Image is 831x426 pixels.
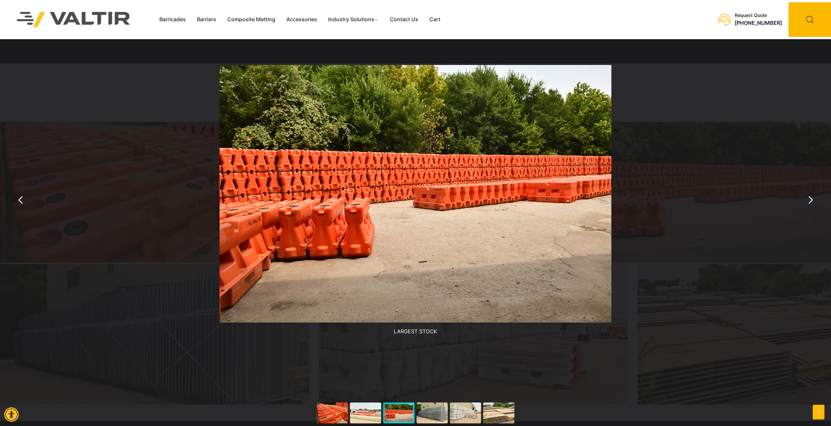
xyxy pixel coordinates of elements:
a: call (888) 496-3625 [735,20,782,26]
a: Composite Matting [222,15,281,24]
a: Contact Us [384,15,424,24]
a: Open this option [813,405,824,419]
a: Barriers [191,15,222,24]
div: Accessibility Menu [4,407,19,422]
a: Cart [424,15,446,24]
a: Barricades [154,15,191,24]
button: Next [802,192,818,208]
div: LARGEST STOCK [394,323,437,335]
a: Industry Solutions [323,15,384,24]
div: Request Quote [735,13,782,18]
img: LARGEST STOCK [219,65,611,323]
a: Accessories [281,15,323,24]
button: Previous [13,192,29,208]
